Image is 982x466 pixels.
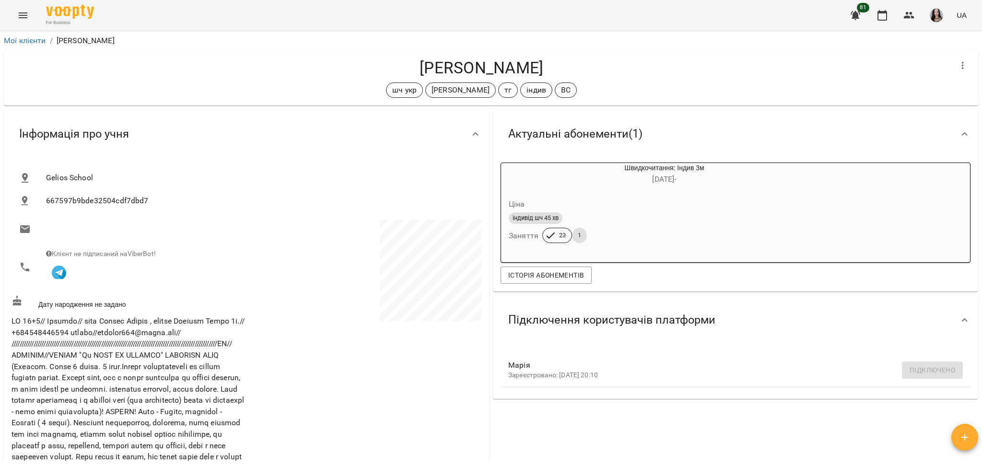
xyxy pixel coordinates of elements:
[12,4,35,27] button: Menu
[509,198,525,211] h6: Ціна
[4,109,489,159] div: Інформація про учня
[957,10,967,20] span: UA
[509,229,538,243] h6: Заняття
[572,231,587,240] span: 1
[501,267,592,284] button: Історія абонементів
[46,172,474,184] span: Gelios School
[561,84,571,96] p: ВС
[508,371,947,380] p: Зареєстровано: [DATE] 20:10
[493,109,978,159] div: Актуальні абонементи(1)
[501,163,782,255] button: Швидкочитання: Індив 3м[DATE]- Цінаіндивід шч 45 хвЗаняття231
[857,3,869,12] span: 81
[508,360,947,371] span: Марія
[386,82,423,98] div: шч укр
[425,82,496,98] div: [PERSON_NAME]
[46,20,94,26] span: For Business
[432,84,490,96] p: [PERSON_NAME]
[555,82,577,98] div: ВС
[4,36,46,45] a: Мої клієнти
[57,35,115,47] p: [PERSON_NAME]
[508,313,715,327] span: Підключення користувачів платформи
[526,84,546,96] p: індив
[10,293,246,311] div: Дату народження не задано
[547,163,782,186] div: Швидкочитання: Індив 3м
[498,82,518,98] div: тг
[52,266,66,280] img: Telegram
[953,6,970,24] button: UA
[12,58,951,78] h4: [PERSON_NAME]
[46,5,94,19] img: Voopty Logo
[508,269,584,281] span: Історія абонементів
[509,214,562,222] span: індивід шч 45 хв
[652,175,676,184] span: [DATE] -
[46,259,72,285] button: Клієнт підписаний на VooptyBot
[520,82,552,98] div: індив
[508,127,643,141] span: Актуальні абонементи ( 1 )
[493,295,978,345] div: Підключення користувачів платформи
[930,9,943,22] img: 23d2127efeede578f11da5c146792859.jpg
[553,231,572,240] span: 23
[50,35,53,47] li: /
[504,84,512,96] p: тг
[501,163,547,186] div: Швидкочитання: Індив 3м
[46,195,474,207] span: 667597b9bde32504cdf7dbd7
[4,35,978,47] nav: breadcrumb
[46,250,156,257] span: Клієнт не підписаний на ViberBot!
[392,84,417,96] p: шч укр
[19,127,129,141] span: Інформація про учня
